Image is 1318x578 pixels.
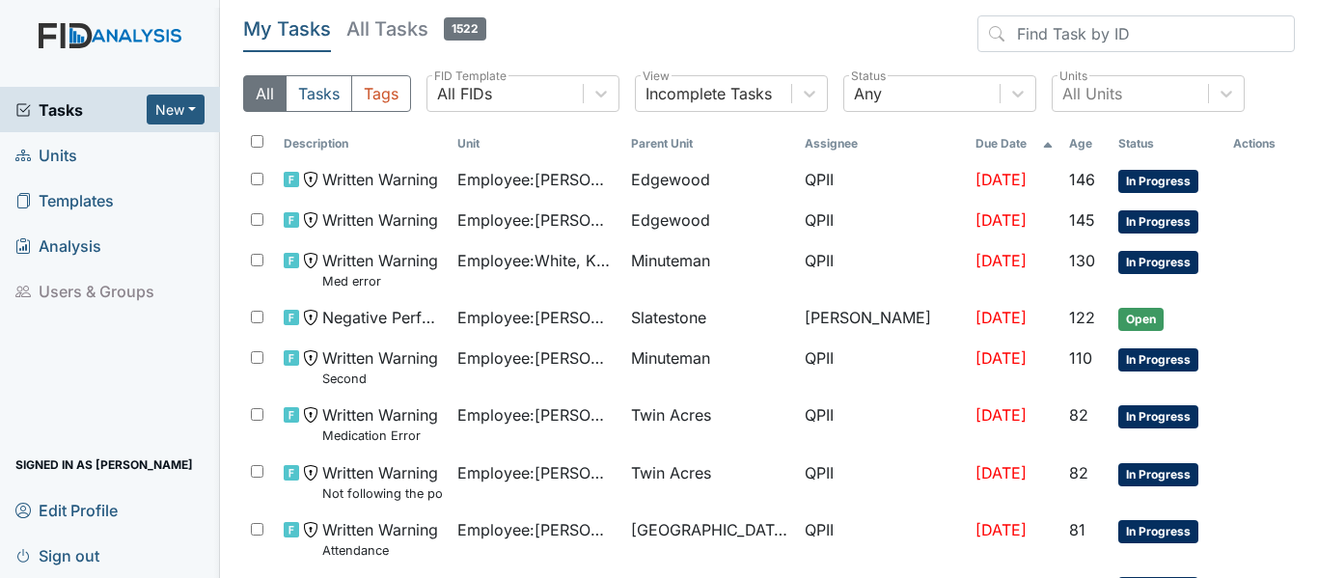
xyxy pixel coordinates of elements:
button: New [147,95,205,124]
input: Toggle All Rows Selected [251,135,263,148]
span: Sign out [15,540,99,570]
button: Tags [351,75,411,112]
span: In Progress [1118,251,1198,274]
th: Actions [1225,127,1295,160]
span: 145 [1069,210,1095,230]
td: QPII [797,396,967,453]
td: QPII [797,160,967,201]
td: QPII [797,201,967,241]
span: Employee : [PERSON_NAME] [457,403,616,427]
span: Employee : [PERSON_NAME] [457,518,616,541]
span: Written Warning Second [322,346,438,388]
span: In Progress [1118,348,1198,372]
span: 110 [1069,348,1092,368]
div: Incomplete Tasks [645,82,772,105]
span: Signed in as [PERSON_NAME] [15,450,193,480]
th: Assignee [797,127,967,160]
span: Employee : [PERSON_NAME][GEOGRAPHIC_DATA] [457,346,616,370]
span: [DATE] [975,520,1027,539]
small: Med error [322,272,438,290]
span: Analysis [15,231,101,261]
a: Tasks [15,98,147,122]
button: Tasks [286,75,352,112]
span: 81 [1069,520,1085,539]
span: [DATE] [975,251,1027,270]
h5: My Tasks [243,15,331,42]
th: Toggle SortBy [623,127,797,160]
span: In Progress [1118,405,1198,428]
span: Edgewood [631,168,710,191]
div: Any [854,82,882,105]
span: [DATE] [975,308,1027,327]
span: [GEOGRAPHIC_DATA] [631,518,789,541]
span: In Progress [1118,210,1198,234]
span: [DATE] [975,348,1027,368]
small: Second [322,370,438,388]
span: 82 [1069,463,1088,482]
td: QPII [797,241,967,298]
span: Employee : White, Khahliya [457,249,616,272]
th: Toggle SortBy [968,127,1061,160]
span: In Progress [1118,463,1198,486]
span: Employee : [PERSON_NAME][GEOGRAPHIC_DATA] [457,461,616,484]
span: 130 [1069,251,1095,270]
span: Written Warning Not following the policy for medication [322,461,442,503]
span: Open [1118,308,1164,331]
span: Written Warning [322,168,438,191]
span: Slatestone [631,306,706,329]
div: All FIDs [437,82,492,105]
span: 146 [1069,170,1095,189]
span: Twin Acres [631,403,711,427]
th: Toggle SortBy [1061,127,1112,160]
td: [PERSON_NAME] [797,298,967,339]
span: 122 [1069,308,1095,327]
span: Twin Acres [631,461,711,484]
span: Written Warning [322,208,438,232]
span: In Progress [1118,170,1198,193]
span: Minuteman [631,249,710,272]
span: In Progress [1118,520,1198,543]
span: Templates [15,185,114,215]
h5: All Tasks [346,15,486,42]
span: [DATE] [975,210,1027,230]
span: Units [15,140,77,170]
small: Attendance [322,541,438,560]
span: [DATE] [975,170,1027,189]
button: All [243,75,287,112]
span: Written Warning Med error [322,249,438,290]
th: Toggle SortBy [276,127,450,160]
span: 1522 [444,17,486,41]
span: Written Warning Attendance [322,518,438,560]
span: 82 [1069,405,1088,425]
span: [DATE] [975,405,1027,425]
th: Toggle SortBy [450,127,623,160]
div: Type filter [243,75,411,112]
div: All Units [1062,82,1122,105]
td: QPII [797,339,967,396]
span: Edgewood [631,208,710,232]
span: Minuteman [631,346,710,370]
span: Edit Profile [15,495,118,525]
td: QPII [797,510,967,567]
small: Not following the policy for medication [322,484,442,503]
span: [DATE] [975,463,1027,482]
span: Written Warning Medication Error [322,403,438,445]
td: QPII [797,454,967,510]
span: Negative Performance Review [322,306,442,329]
span: Employee : [PERSON_NAME] [457,306,616,329]
span: Employee : [PERSON_NAME] [457,168,616,191]
span: Employee : [PERSON_NAME] [457,208,616,232]
small: Medication Error [322,427,438,445]
input: Find Task by ID [977,15,1295,52]
th: Toggle SortBy [1111,127,1225,160]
